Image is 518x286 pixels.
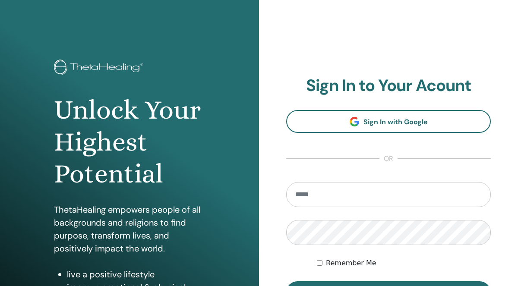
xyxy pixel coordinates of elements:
[54,203,205,255] p: ThetaHealing empowers people of all backgrounds and religions to find purpose, transform lives, a...
[363,117,428,126] span: Sign In with Google
[286,110,491,133] a: Sign In with Google
[379,154,398,164] span: or
[286,76,491,96] h2: Sign In to Your Acount
[54,94,205,190] h1: Unlock Your Highest Potential
[67,268,205,281] li: live a positive lifestyle
[317,258,491,268] div: Keep me authenticated indefinitely or until I manually logout
[326,258,376,268] label: Remember Me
